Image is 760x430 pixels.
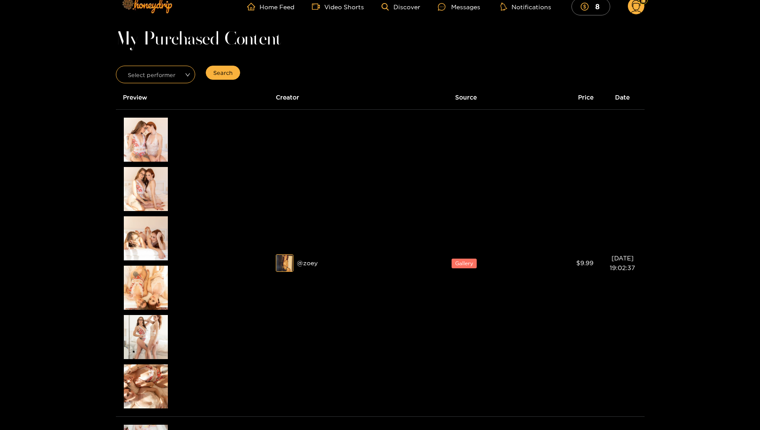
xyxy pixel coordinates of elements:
[581,3,593,11] span: dollar
[520,85,600,110] th: Price
[382,3,420,11] a: Discover
[116,33,645,46] h1: My Purchased Content
[412,85,521,110] th: Source
[269,85,412,110] th: Creator
[452,259,477,268] span: Gallery
[576,259,593,266] span: $ 9.99
[116,85,269,110] th: Preview
[601,85,645,110] th: Date
[312,3,324,11] span: video-camera
[206,66,240,80] button: Search
[312,3,364,11] a: Video Shorts
[438,2,480,12] div: Messages
[247,3,294,11] a: Home Feed
[247,3,260,11] span: home
[276,255,294,272] img: rmfgq-8258aabf-444f-4756-95e3-e1c4db418019.jpeg
[498,2,554,11] button: Notifications
[276,254,404,272] div: @ zoey
[594,2,601,11] mark: 8
[610,255,635,271] span: [DATE] 19:02:37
